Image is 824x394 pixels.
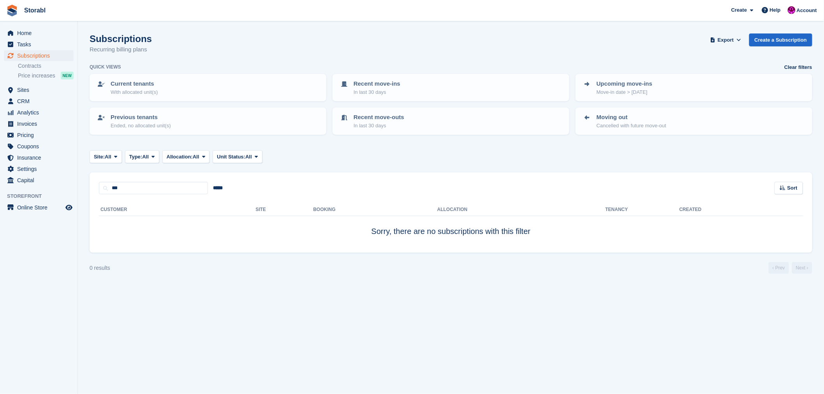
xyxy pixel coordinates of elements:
span: Unit Status: [217,153,245,161]
button: Unit Status: All [213,150,262,163]
button: Allocation: All [162,150,210,163]
p: Previous tenants [111,113,171,122]
p: Recurring billing plans [90,45,152,54]
th: Site [255,204,313,216]
p: Upcoming move-ins [597,79,652,88]
a: Contracts [18,62,74,70]
th: Booking [313,204,437,216]
span: Allocation: [167,153,193,161]
a: Price increases NEW [18,71,74,80]
span: Create [731,6,747,14]
span: Invoices [17,118,64,129]
span: Pricing [17,130,64,141]
p: Moving out [597,113,666,122]
a: Create a Subscription [749,33,812,46]
th: Allocation [437,204,606,216]
span: Account [797,7,817,14]
p: Cancelled with future move-out [597,122,666,130]
h1: Subscriptions [90,33,152,44]
a: Preview store [64,203,74,212]
a: Recent move-ins In last 30 days [333,75,569,100]
a: menu [4,28,74,39]
th: Customer [99,204,255,216]
span: All [105,153,111,161]
a: Clear filters [784,63,812,71]
a: Storabl [21,4,49,17]
span: All [245,153,252,161]
div: NEW [61,72,74,79]
p: Ended, no allocated unit(s) [111,122,171,130]
span: Storefront [7,192,77,200]
span: Site: [94,153,105,161]
a: menu [4,175,74,186]
div: 0 results [90,264,110,272]
h6: Quick views [90,63,121,70]
a: Next [792,262,812,274]
span: Export [718,36,734,44]
span: Type: [129,153,143,161]
span: Tasks [17,39,64,50]
span: Sorry, there are no subscriptions with this filter [372,227,531,236]
a: Current tenants With allocated unit(s) [90,75,326,100]
a: menu [4,152,74,163]
span: Coupons [17,141,64,152]
a: menu [4,96,74,107]
span: Capital [17,175,64,186]
th: Tenancy [606,204,633,216]
a: menu [4,50,74,61]
span: Insurance [17,152,64,163]
a: menu [4,107,74,118]
a: Upcoming move-ins Move-in date > [DATE] [576,75,812,100]
p: In last 30 days [354,122,404,130]
span: Sites [17,84,64,95]
span: CRM [17,96,64,107]
a: Previous [769,262,789,274]
span: Sort [787,184,798,192]
span: Help [770,6,781,14]
p: In last 30 days [354,88,400,96]
button: Export [709,33,743,46]
span: Home [17,28,64,39]
a: menu [4,141,74,152]
p: Recent move-ins [354,79,400,88]
a: menu [4,202,74,213]
p: Current tenants [111,79,158,88]
a: menu [4,118,74,129]
nav: Page [767,262,814,274]
img: Helen Morton [788,6,796,14]
button: Type: All [125,150,159,163]
img: stora-icon-8386f47178a22dfd0bd8f6a31ec36ba5ce8667c1dd55bd0f319d3a0aa187defe.svg [6,5,18,16]
a: Moving out Cancelled with future move-out [576,108,812,134]
th: Created [680,204,803,216]
span: Settings [17,164,64,174]
a: Recent move-outs In last 30 days [333,108,569,134]
span: All [142,153,149,161]
span: Online Store [17,202,64,213]
span: All [193,153,199,161]
span: Analytics [17,107,64,118]
p: Move-in date > [DATE] [597,88,652,96]
button: Site: All [90,150,122,163]
span: Subscriptions [17,50,64,61]
a: menu [4,39,74,50]
a: menu [4,164,74,174]
a: menu [4,130,74,141]
p: Recent move-outs [354,113,404,122]
a: Previous tenants Ended, no allocated unit(s) [90,108,326,134]
p: With allocated unit(s) [111,88,158,96]
span: Price increases [18,72,55,79]
a: menu [4,84,74,95]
